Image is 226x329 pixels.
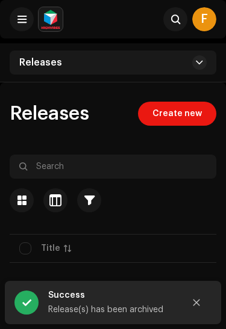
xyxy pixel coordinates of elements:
[138,102,216,126] button: Create new
[10,155,216,179] input: Search
[19,58,62,67] span: Releases
[184,291,209,315] button: Close
[192,7,216,31] div: F
[48,288,175,303] div: Success
[10,104,89,123] span: Releases
[48,303,175,317] div: Release(s) has been archived
[152,102,202,126] span: Create new
[39,7,63,31] img: feab3aad-9b62-475c-8caf-26f15a9573ee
